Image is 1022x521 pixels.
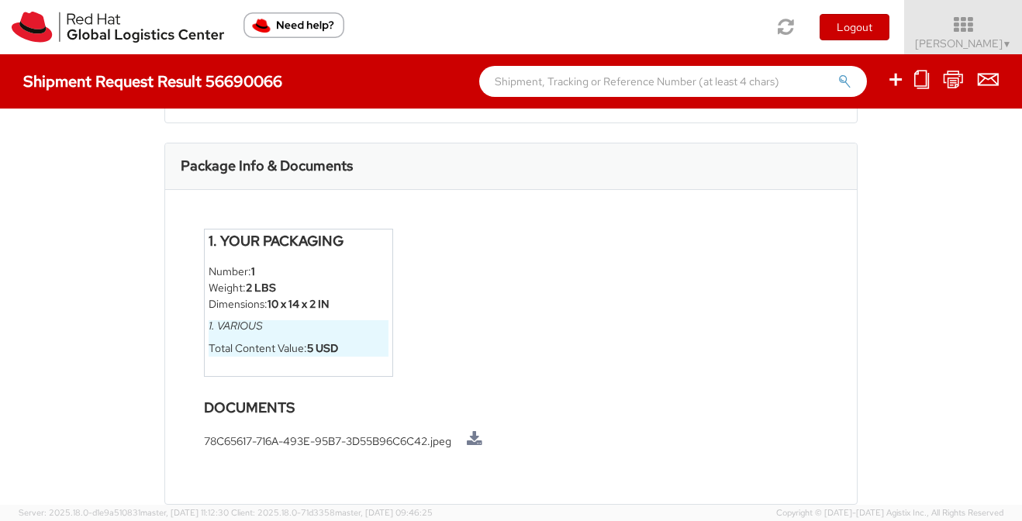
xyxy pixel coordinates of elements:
li: Dimensions: [209,296,388,312]
button: Need help? [243,12,344,38]
input: Shipment, Tracking or Reference Number (at least 4 chars) [479,66,867,97]
button: Logout [820,14,889,40]
span: master, [DATE] 11:12:30 [140,507,229,518]
span: Server: 2025.18.0-d1e9a510831 [19,507,229,518]
h3: Package Info & Documents [181,158,353,174]
li: Weight: [209,280,388,296]
span: [PERSON_NAME] [915,36,1012,50]
h4: 1. Your Packaging [209,233,388,249]
h4: Documents [204,400,818,416]
li: Total Content Value: [209,340,388,357]
strong: 2 LBS [246,281,276,295]
strong: 5 USD [307,341,338,355]
span: Copyright © [DATE]-[DATE] Agistix Inc., All Rights Reserved [776,507,1003,519]
li: Number: [209,264,388,280]
h4: Shipment Request Result 56690066 [23,73,282,90]
span: Client: 2025.18.0-71d3358 [231,507,433,518]
strong: 10 x 14 x 2 IN [268,297,330,311]
span: ▼ [1003,38,1012,50]
li: 78C65617-716A-493E-95B7-3D55B96C6C42.jpeg [204,431,818,450]
strong: 1 [251,264,255,278]
h6: 1. various [209,320,388,332]
img: rh-logistics-00dfa346123c4ec078e1.svg [12,12,224,43]
span: master, [DATE] 09:46:25 [335,507,433,518]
